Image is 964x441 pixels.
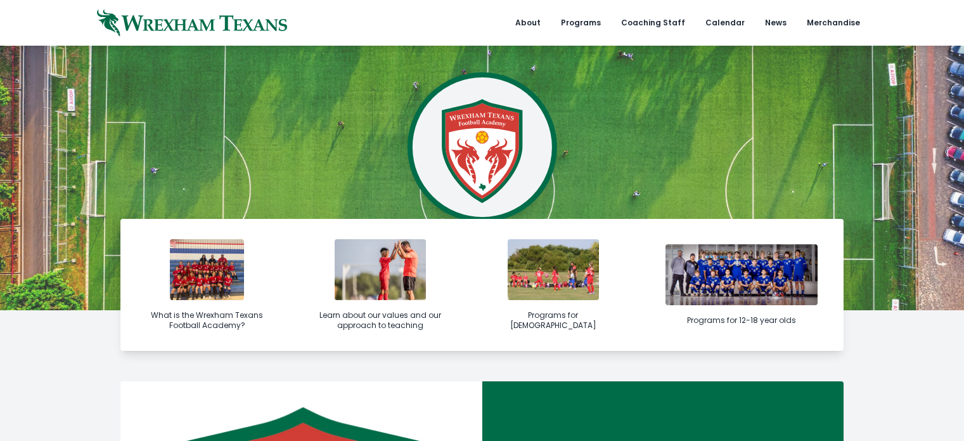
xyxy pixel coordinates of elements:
div: Learn about our values and our approach to teaching [319,310,441,331]
img: coaching-4.jpg [508,239,599,300]
a: What is the Wrexham Texans Football Academy? [120,219,293,351]
div: What is the Wrexham Texans Football Academy? [146,310,268,331]
img: img_6398-1731961969.jpg [170,239,243,300]
a: Programs for [DEMOGRAPHIC_DATA] [466,219,639,351]
img: bos-1-soccer.jpg [665,244,818,305]
a: Learn about our values and our approach to teaching [293,219,466,351]
a: Programs for 12-18 year olds [639,219,844,351]
div: Programs for [DEMOGRAPHIC_DATA] [492,310,614,331]
div: Programs for 12-18 year olds [681,315,802,326]
img: with-player.jpg [335,239,426,300]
